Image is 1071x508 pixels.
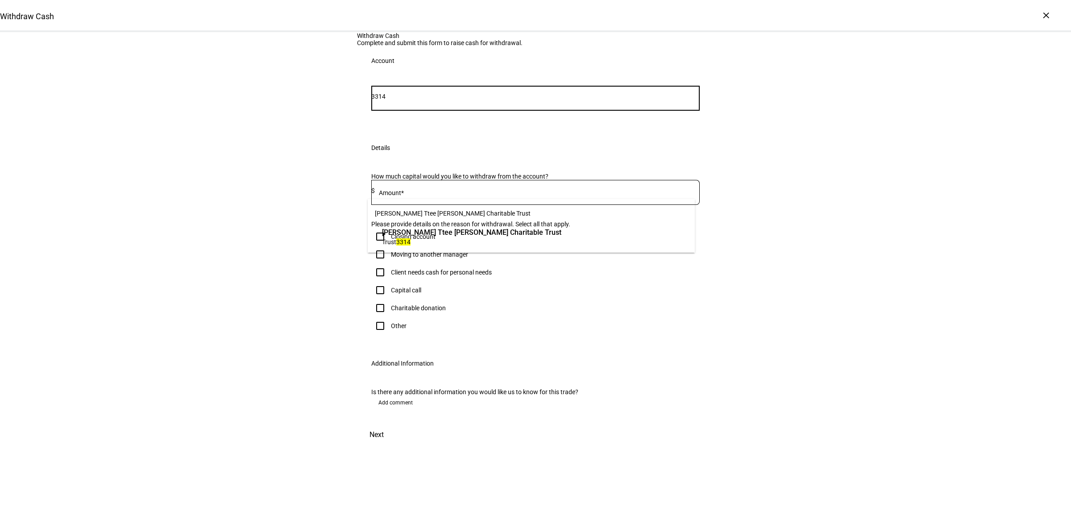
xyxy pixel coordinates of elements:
[1039,8,1053,22] div: ×
[382,227,561,237] span: [PERSON_NAME] Ttee [PERSON_NAME] Charitable Trust
[391,287,421,294] div: Capital call
[371,93,700,100] input: Number
[379,189,404,196] mat-label: Amount*
[371,173,700,180] div: How much capital would you like to withdraw from the account?
[357,39,714,46] div: Complete and submit this form to raise cash for withdrawal.
[371,57,394,64] div: Account
[371,396,420,410] button: Add comment
[391,322,407,329] div: Other
[371,144,390,151] div: Details
[391,251,468,258] div: Moving to another manager
[396,238,411,246] mark: 3314
[371,187,375,194] span: $
[375,210,531,217] span: [PERSON_NAME] Ttee [PERSON_NAME] Charitable Trust
[371,388,700,396] div: Is there any additional information you would like us to know for this trade?
[357,32,714,39] div: Withdraw Cash
[378,396,413,410] span: Add comment
[371,360,434,367] div: Additional Information
[369,424,384,446] span: Next
[391,269,492,276] div: Client needs cash for personal needs
[391,304,446,312] div: Charitable donation
[380,225,564,248] div: Eda Pell Ttee Eda Pell Charitable Trust
[357,424,396,446] button: Next
[382,238,396,246] span: Trust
